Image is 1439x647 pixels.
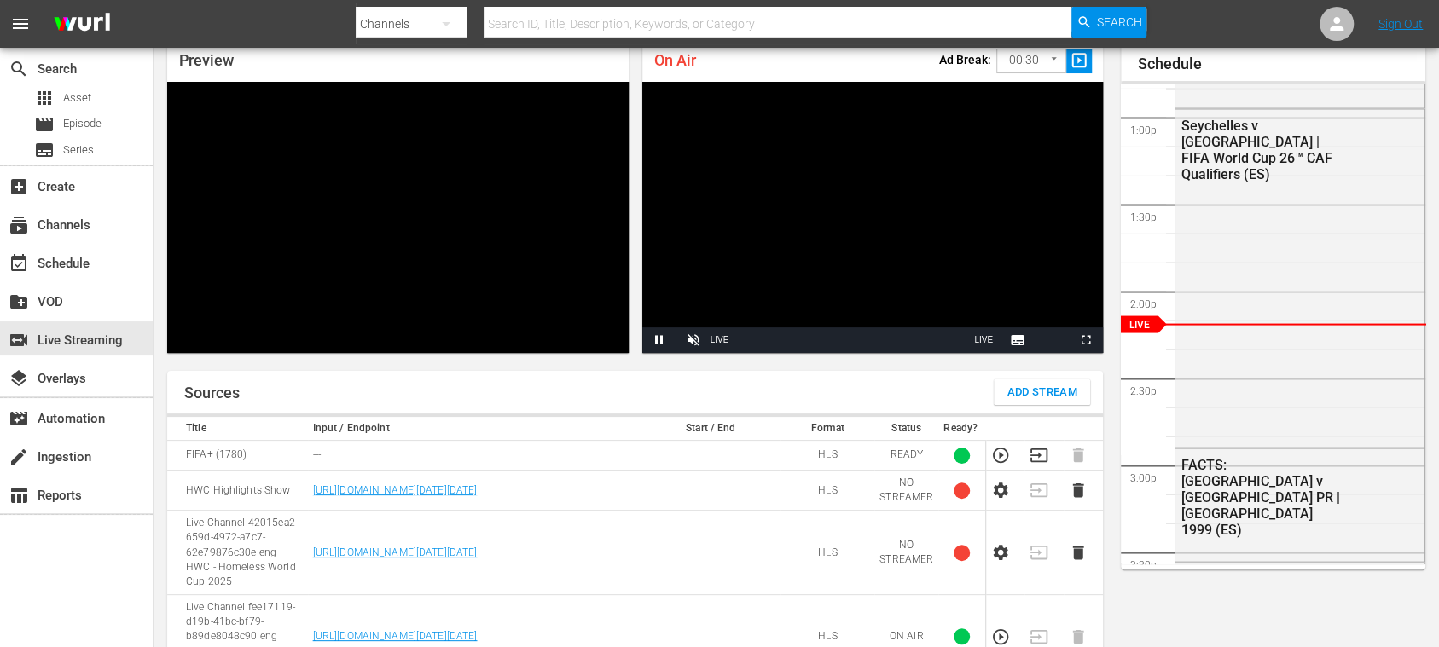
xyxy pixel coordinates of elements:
span: Create [9,176,29,197]
span: Ingestion [9,447,29,467]
p: Ad Break: [938,53,990,66]
img: ans4CAIJ8jUAAAAAAAAAAAAAAAAAAAAAAAAgQb4GAAAAAAAAAAAAAAAAAAAAAAAAJMjXAAAAAAAAAAAAAAAAAAAAAAAAgAT5G... [41,4,123,44]
button: Configure [991,543,1010,562]
th: Format [780,417,874,441]
td: FIFA+ (1780) [167,441,308,471]
td: Live Channel 42015ea2-659d-4972-a7c7-62e79876c30e eng HWC - Homeless World Cup 2025 [167,511,308,595]
div: Video Player [642,82,1104,353]
button: Picture-in-Picture [1035,327,1069,353]
div: FACTS: [GEOGRAPHIC_DATA] v [GEOGRAPHIC_DATA] PR | [GEOGRAPHIC_DATA] 1999 (ES) [1181,456,1344,537]
a: [URL][DOMAIN_NAME][DATE][DATE] [313,546,478,558]
span: Schedule [9,253,29,274]
button: Unmute [676,327,711,353]
button: Configure [991,481,1010,500]
span: Search [1097,7,1142,38]
span: Live Streaming [9,330,29,350]
a: [URL][DOMAIN_NAME][DATE][DATE] [313,630,478,642]
span: VOD [9,292,29,312]
span: Overlays [9,368,29,389]
td: NO STREAMER [874,471,938,511]
th: Status [874,417,938,441]
h1: Sources [184,384,240,401]
span: Asset [34,88,55,108]
span: slideshow_sharp [1070,51,1089,71]
th: Start / End [641,417,781,441]
a: [URL][DOMAIN_NAME][DATE][DATE] [313,484,478,496]
td: HWC Highlights Show [167,471,308,511]
td: READY [874,441,938,471]
button: Pause [642,327,676,353]
span: LIVE [974,335,993,344]
span: Series [34,140,55,160]
th: Title [167,417,308,441]
span: Search [9,59,29,79]
span: menu [10,14,31,34]
button: Delete [1069,543,1088,562]
a: Sign Out [1378,17,1423,31]
span: On Air [654,51,696,69]
td: --- [308,441,641,471]
span: Series [63,142,94,159]
button: Preview Stream [991,627,1010,646]
button: Preview Stream [991,446,1010,465]
div: 00:30 [996,44,1066,77]
span: Preview [179,51,234,69]
button: Transition [1030,446,1048,465]
span: Automation [9,408,29,429]
div: Seychelles v [GEOGRAPHIC_DATA] | FIFA World Cup 26™ CAF Qualifiers (ES) [1181,117,1344,182]
td: NO STREAMER [874,511,938,595]
button: Subtitles [1001,327,1035,353]
button: Add Stream [994,379,1090,405]
button: Search [1071,7,1146,38]
th: Ready? [938,417,985,441]
span: Add Stream [1007,383,1077,402]
span: Channels [9,215,29,235]
td: HLS [780,441,874,471]
span: Episode [34,114,55,135]
span: Asset [63,90,91,107]
td: HLS [780,471,874,511]
button: Delete [1069,481,1088,500]
span: Episode [63,115,102,132]
h1: Schedule [1138,55,1425,72]
div: Video Player [167,82,629,353]
div: LIVE [711,327,729,353]
th: Input / Endpoint [308,417,641,441]
td: HLS [780,511,874,595]
button: Seek to live, currently playing live [966,327,1001,353]
button: Fullscreen [1069,327,1103,353]
span: Reports [9,485,29,505]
